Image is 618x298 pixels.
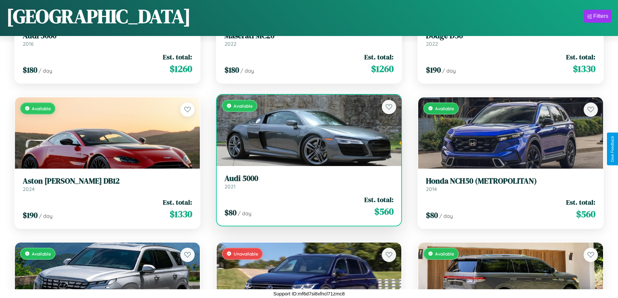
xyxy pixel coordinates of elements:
h3: Maserati MC20 [224,31,394,41]
a: Honda NCH50 (METROPOLITAN)2014 [426,176,595,192]
span: Available [234,103,253,109]
a: Dodge D502022 [426,31,595,47]
h1: [GEOGRAPHIC_DATA] [6,3,191,30]
span: Available [435,251,454,256]
span: $ 560 [374,205,394,218]
span: 2014 [426,186,437,192]
span: 2016 [23,41,34,47]
div: Give Feedback [610,136,615,162]
a: Aston [PERSON_NAME] DB122024 [23,176,192,192]
span: $ 1260 [371,62,394,75]
h3: Aston [PERSON_NAME] DB12 [23,176,192,186]
span: / day [442,67,456,74]
span: 2022 [426,41,438,47]
span: / day [439,213,453,219]
span: 2024 [23,186,35,192]
span: $ 80 [426,210,438,221]
span: Est. total: [163,52,192,62]
span: 2021 [224,183,236,190]
span: 2022 [224,41,236,47]
a: Audi 50002016 [23,31,192,47]
h3: Honda NCH50 (METROPOLITAN) [426,176,595,186]
span: Unavailable [234,251,258,256]
span: Est. total: [566,197,595,207]
span: Est. total: [566,52,595,62]
span: $ 1260 [170,62,192,75]
div: Filters [593,13,608,19]
span: $ 1330 [170,208,192,221]
span: $ 180 [224,65,239,75]
button: Filters [584,10,612,23]
span: $ 560 [576,208,595,221]
span: $ 180 [23,65,37,75]
a: Maserati MC202022 [224,31,394,47]
h3: Dodge D50 [426,31,595,41]
span: $ 80 [224,207,236,218]
h3: Audi 5000 [224,174,394,183]
h3: Audi 5000 [23,31,192,41]
span: Available [32,251,51,256]
span: / day [39,67,52,74]
p: Support ID: mf6d7si8xfncl71zmc8 [273,289,345,298]
span: / day [240,67,254,74]
span: Available [435,106,454,111]
span: Est. total: [163,197,192,207]
span: $ 1330 [573,62,595,75]
span: / day [238,210,251,217]
span: Est. total: [364,195,394,204]
span: Available [32,106,51,111]
a: Audi 50002021 [224,174,394,190]
span: $ 190 [23,210,38,221]
span: / day [39,213,53,219]
span: Est. total: [364,52,394,62]
span: $ 190 [426,65,441,75]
